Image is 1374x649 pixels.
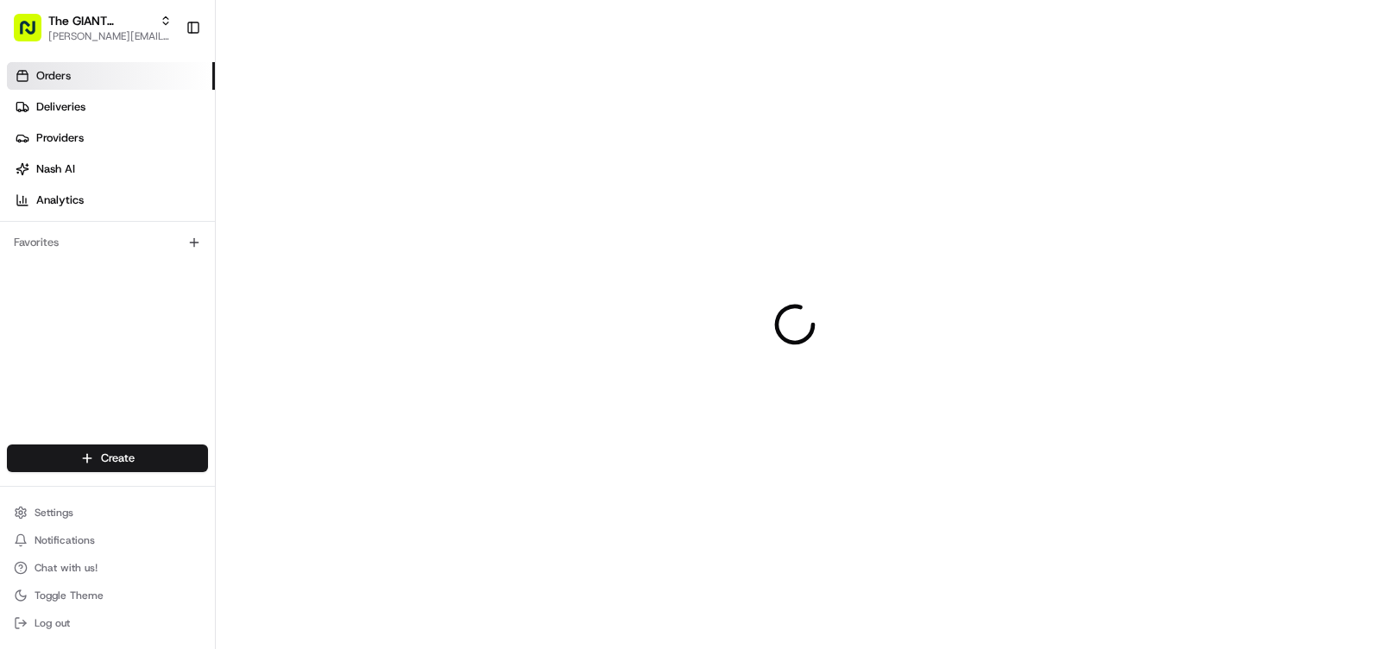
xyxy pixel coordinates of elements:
[36,99,85,115] span: Deliveries
[36,161,75,177] span: Nash AI
[7,611,208,635] button: Log out
[35,616,70,630] span: Log out
[59,182,218,196] div: We're available if you need us!
[7,186,215,214] a: Analytics
[36,68,71,84] span: Orders
[17,69,314,97] p: Welcome 👋
[163,250,277,268] span: API Documentation
[35,561,98,575] span: Chat with us!
[7,155,215,183] a: Nash AI
[48,12,153,29] button: The GIANT Company
[7,7,179,48] button: The GIANT Company[PERSON_NAME][EMAIL_ADDRESS][PERSON_NAME][DOMAIN_NAME]
[7,501,208,525] button: Settings
[7,528,208,552] button: Notifications
[146,252,160,266] div: 💻
[101,451,135,466] span: Create
[172,293,209,306] span: Pylon
[59,165,283,182] div: Start new chat
[48,29,172,43] button: [PERSON_NAME][EMAIL_ADDRESS][PERSON_NAME][DOMAIN_NAME]
[45,111,285,129] input: Clear
[17,165,48,196] img: 1736555255976-a54dd68f-1ca7-489b-9aae-adbdc363a1c4
[10,243,139,274] a: 📗Knowledge Base
[35,250,132,268] span: Knowledge Base
[293,170,314,191] button: Start new chat
[36,192,84,208] span: Analytics
[17,17,52,52] img: Nash
[122,292,209,306] a: Powered byPylon
[139,243,284,274] a: 💻API Documentation
[35,533,95,547] span: Notifications
[7,62,215,90] a: Orders
[7,93,215,121] a: Deliveries
[7,583,208,608] button: Toggle Theme
[35,506,73,520] span: Settings
[7,556,208,580] button: Chat with us!
[36,130,84,146] span: Providers
[7,124,215,152] a: Providers
[7,444,208,472] button: Create
[35,589,104,602] span: Toggle Theme
[17,252,31,266] div: 📗
[7,229,208,256] div: Favorites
